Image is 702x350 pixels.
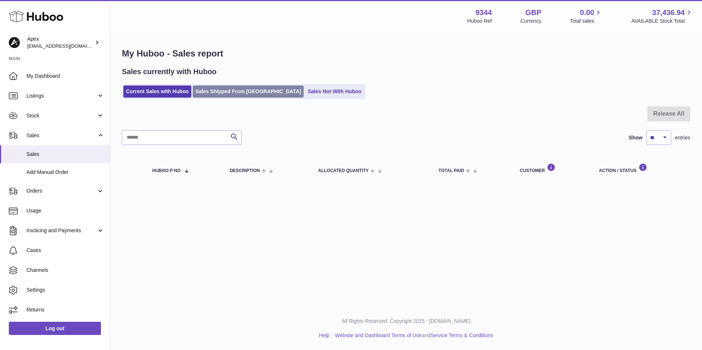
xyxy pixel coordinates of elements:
span: Stock [26,112,97,119]
a: 0.00 Total sales [570,8,603,25]
span: Invoicing and Payments [26,227,97,234]
span: 0.00 [580,8,594,18]
strong: GBP [525,8,541,18]
span: Add Manual Order [26,169,104,176]
span: Total sales [570,18,603,25]
a: Sales Shipped From [GEOGRAPHIC_DATA] [193,85,304,98]
a: 37,436.94 AVAILABLE Stock Total [631,8,693,25]
span: Cases [26,247,104,254]
span: ALLOCATED Quantity [318,168,369,173]
span: Description [230,168,260,173]
span: Huboo P no [152,168,181,173]
a: Sales Not With Huboo [305,85,364,98]
strong: 9344 [475,8,492,18]
span: Sales [26,132,97,139]
img: internalAdmin-9344@internal.huboo.com [9,37,20,48]
li: and [332,332,493,339]
span: Usage [26,207,104,214]
span: Orders [26,187,97,194]
a: Current Sales with Huboo [123,85,191,98]
span: Total paid [438,168,464,173]
span: 37,436.94 [652,8,685,18]
a: Help [319,332,330,338]
label: Show [629,134,643,141]
h2: Sales currently with Huboo [122,67,217,77]
span: Listings [26,92,97,99]
span: Channels [26,267,104,274]
a: Service Terms & Conditions [430,332,493,338]
span: entries [675,134,690,141]
div: Huboo Ref [467,18,492,25]
div: Apex [27,36,93,50]
span: Settings [26,287,104,294]
div: Currency [521,18,542,25]
span: Sales [26,151,104,158]
div: Action / Status [599,163,683,173]
span: My Dashboard [26,73,104,80]
a: Log out [9,322,101,335]
div: Customer [520,163,585,173]
span: AVAILABLE Stock Total [631,18,693,25]
a: Website and Dashboard Terms of Use [335,332,421,338]
h1: My Huboo - Sales report [122,48,690,59]
span: Returns [26,306,104,313]
span: [EMAIL_ADDRESS][DOMAIN_NAME] [27,43,108,49]
p: All Rights Reserved. Copyright 2025 - [DOMAIN_NAME] [116,318,696,325]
